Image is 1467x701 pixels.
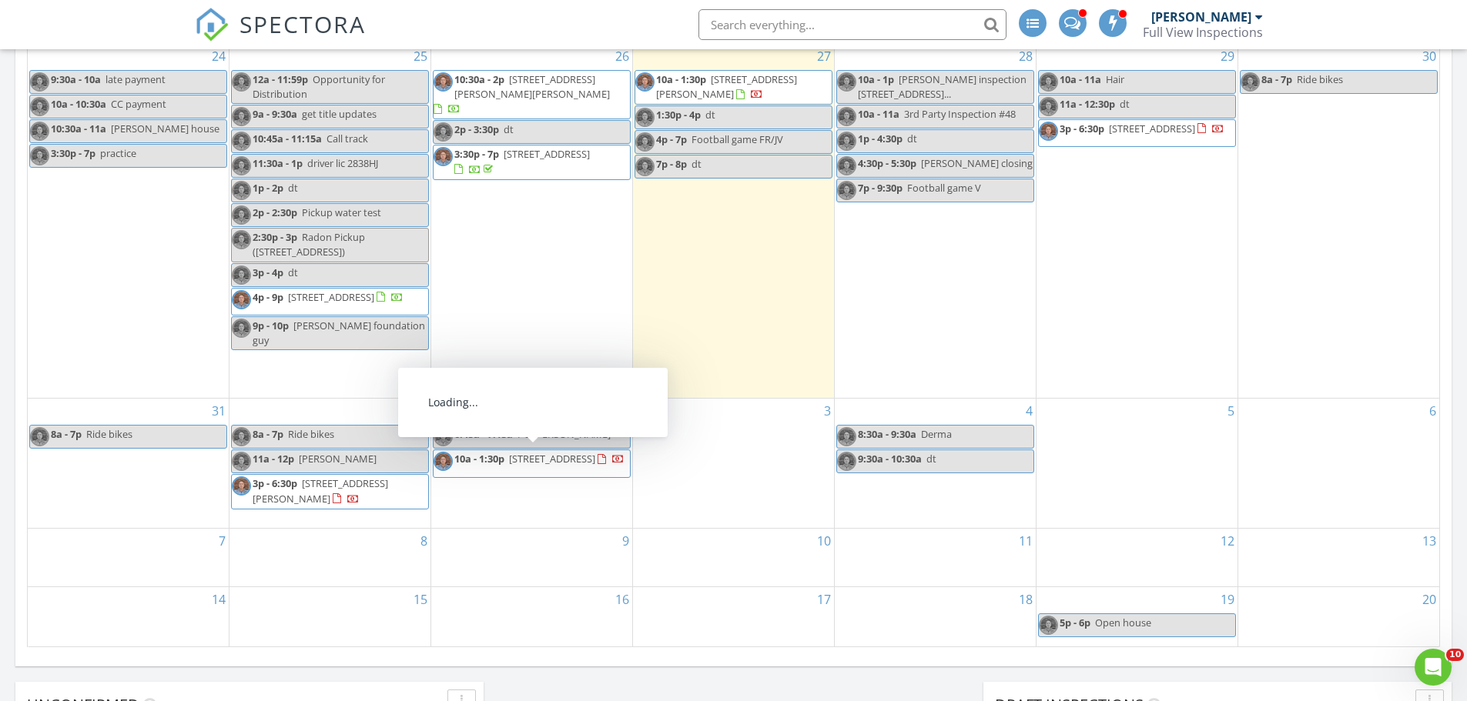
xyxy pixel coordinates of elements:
[229,528,431,586] td: Go to September 8, 2025
[454,452,504,466] span: 10a - 1:30p
[454,72,610,101] span: [STREET_ADDRESS][PERSON_NAME][PERSON_NAME]
[635,108,655,127] img: 20240220_131252__edited.jpg
[28,586,229,646] td: Go to September 14, 2025
[1109,122,1195,135] span: [STREET_ADDRESS]
[692,132,783,146] span: Football game FR/JV
[1060,97,1115,111] span: 11a - 12:30p
[327,132,368,145] span: Call track
[253,290,283,304] span: 4p - 9p
[814,529,834,553] a: Go to September 10, 2025
[504,122,514,136] span: dt
[253,452,294,466] span: 11a - 12p
[232,230,251,249] img: 20240220_131252__edited.jpg
[1426,399,1439,423] a: Go to September 6, 2025
[692,157,702,171] span: dt
[821,399,834,423] a: Go to September 3, 2025
[1238,44,1439,399] td: Go to August 30, 2025
[656,72,797,101] span: [STREET_ADDRESS][PERSON_NAME]
[434,427,453,446] img: 20240220_131252__edited.jpg
[111,122,219,135] span: [PERSON_NAME] house
[635,72,655,92] img: 20240220_131252__edited.jpg
[253,107,297,121] span: 9a - 9:30a
[1039,616,1058,635] img: 20240220_131252__edited.jpg
[232,319,251,338] img: 20240220_131252__edited.jpg
[1143,25,1263,40] div: Full View Inspections
[229,399,431,528] td: Go to September 1, 2025
[30,427,49,446] img: 20240220_131252__edited.jpg
[1446,649,1464,661] span: 10
[232,290,251,309] img: 20240220_131252__edited.jpg
[1038,119,1236,147] a: 3p - 6:30p [STREET_ADDRESS]
[509,452,595,466] span: [STREET_ADDRESS]
[1238,586,1439,646] td: Go to September 20, 2025
[1224,399,1238,423] a: Go to September 5, 2025
[288,290,374,304] span: [STREET_ADDRESS]
[1039,122,1058,141] img: 20240220_131252__edited.jpg
[1419,587,1439,612] a: Go to September 20, 2025
[253,290,404,304] a: 4p - 9p [STREET_ADDRESS]
[253,476,297,490] span: 3p - 6:30p
[209,399,229,423] a: Go to August 31, 2025
[814,44,834,68] a: Go to August 27, 2025
[232,72,251,92] img: 20240220_131252__edited.jpg
[1016,529,1036,553] a: Go to September 11, 2025
[431,399,633,528] td: Go to September 2, 2025
[454,147,590,175] a: 3:30p - 7p [STREET_ADDRESS]
[454,72,504,86] span: 10:30a - 2p
[635,70,832,105] a: 10a - 1:30p [STREET_ADDRESS][PERSON_NAME]
[51,427,82,441] span: 8a - 7p
[30,122,49,141] img: 20240220_131252__edited.jpg
[656,157,687,171] span: 7p - 8p
[417,399,430,423] a: Go to September 1, 2025
[1036,399,1238,528] td: Go to September 5, 2025
[433,70,631,120] a: 10:30a - 2p [STREET_ADDRESS][PERSON_NAME][PERSON_NAME]
[434,452,453,471] img: 20240220_131252__edited.jpg
[837,452,856,471] img: 20240220_131252__edited.jpg
[431,586,633,646] td: Go to September 16, 2025
[253,319,425,347] span: [PERSON_NAME] foundation guy
[253,72,385,101] span: Opportunity for Distribution
[858,452,922,466] span: 9:30a - 10:30a
[837,181,856,200] img: 20240220_131252__edited.jpg
[434,122,453,142] img: 20240220_131252__edited.jpg
[195,8,229,42] img: The Best Home Inspection Software - Spectora
[698,9,1006,40] input: Search everything...
[656,72,706,86] span: 10a - 1:30p
[1241,72,1260,92] img: 20240220_131252__edited.jpg
[106,72,166,86] span: late payment
[1036,528,1238,586] td: Go to September 12, 2025
[28,528,229,586] td: Go to September 7, 2025
[1060,122,1224,135] a: 3p - 6:30p [STREET_ADDRESS]
[1217,44,1238,68] a: Go to August 29, 2025
[253,181,283,195] span: 1p - 2p
[232,205,251,225] img: 20240220_131252__edited.jpg
[633,528,835,586] td: Go to September 10, 2025
[30,97,49,116] img: 20240220_131252__edited.jpg
[635,157,655,176] img: 20240220_131252__edited.jpg
[253,72,308,86] span: 12a - 11:59p
[1238,399,1439,528] td: Go to September 6, 2025
[231,474,429,509] a: 3p - 6:30p [STREET_ADDRESS][PERSON_NAME]
[1151,9,1251,25] div: [PERSON_NAME]
[253,476,388,505] a: 3p - 6:30p [STREET_ADDRESS][PERSON_NAME]
[1419,44,1439,68] a: Go to August 30, 2025
[410,587,430,612] a: Go to September 15, 2025
[253,205,297,219] span: 2p - 2:30p
[834,399,1036,528] td: Go to September 4, 2025
[253,476,388,505] span: [STREET_ADDRESS][PERSON_NAME]
[209,587,229,612] a: Go to September 14, 2025
[858,181,903,195] span: 7p - 9:30p
[433,449,631,477] a: 10a - 1:30p [STREET_ADDRESS]
[253,230,297,244] span: 2:30p - 3p
[612,587,632,612] a: Go to September 16, 2025
[1217,587,1238,612] a: Go to September 19, 2025
[111,97,166,111] span: CC payment
[195,21,366,53] a: SPECTORA
[1036,44,1238,399] td: Go to August 29, 2025
[454,122,499,136] span: 2p - 3:30p
[232,132,251,151] img: 20240220_131252__edited.jpg
[28,44,229,399] td: Go to August 24, 2025
[229,44,431,399] td: Go to August 25, 2025
[253,427,283,441] span: 8a - 7p
[834,586,1036,646] td: Go to September 18, 2025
